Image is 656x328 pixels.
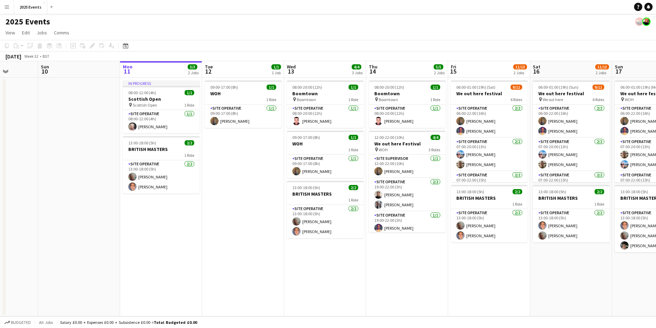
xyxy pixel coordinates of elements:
[37,30,47,36] span: Jobs
[51,28,72,37] a: Comms
[5,17,50,27] h1: 2025 Events
[3,319,32,326] button: Budgeted
[54,30,69,36] span: Comms
[22,30,30,36] span: Edit
[154,320,197,325] span: Total Budgeted £0.00
[38,320,54,325] span: All jobs
[34,28,50,37] a: Jobs
[635,18,644,26] app-user-avatar: Josh Tutty
[642,18,651,26] app-user-avatar: Josh Tutty
[14,0,47,14] button: 2025 Events
[19,28,33,37] a: Edit
[60,320,197,325] div: Salary £0.00 + Expenses £0.00 + Subsistence £0.00 =
[5,53,21,60] div: [DATE]
[23,54,40,59] span: Week 32
[3,28,18,37] a: View
[43,54,49,59] div: BST
[5,30,15,36] span: View
[11,320,31,325] span: Budgeted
